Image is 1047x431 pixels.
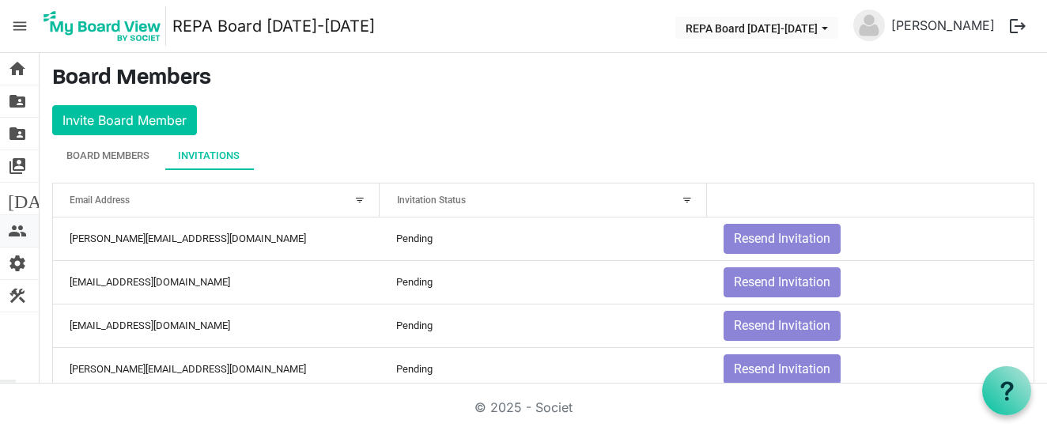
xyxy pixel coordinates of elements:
[380,347,706,391] td: Pending column header Invitation Status
[178,148,240,164] div: Invitations
[707,304,1034,347] td: Resend Invitation is template cell column header
[380,304,706,347] td: Pending column header Invitation Status
[724,224,841,254] button: Resend Invitation
[8,118,27,149] span: folder_shared
[8,248,27,279] span: settings
[707,260,1034,304] td: Resend Invitation is template cell column header
[853,9,885,41] img: no-profile-picture.svg
[8,53,27,85] span: home
[380,260,706,304] td: Pending column header Invitation Status
[53,217,380,260] td: schopp@ransomeverglades.org column header Email Address
[53,347,380,391] td: allisonholly@me.com column header Email Address
[52,66,1034,93] h3: Board Members
[8,183,69,214] span: [DATE]
[39,6,172,46] a: My Board View Logo
[70,195,130,206] span: Email Address
[397,195,466,206] span: Invitation Status
[724,354,841,384] button: Resend Invitation
[66,148,149,164] div: Board Members
[39,6,166,46] img: My Board View Logo
[8,85,27,117] span: folder_shared
[724,311,841,341] button: Resend Invitation
[724,267,841,297] button: Resend Invitation
[675,17,838,39] button: REPA Board 2025-2026 dropdownbutton
[172,10,375,42] a: REPA Board [DATE]-[DATE]
[885,9,1001,41] a: [PERSON_NAME]
[707,347,1034,391] td: Resend Invitation is template cell column header
[8,215,27,247] span: people
[52,105,197,135] button: Invite Board Member
[474,399,573,415] a: © 2025 - Societ
[380,217,706,260] td: Pending column header Invitation Status
[8,150,27,182] span: switch_account
[53,260,380,304] td: vwilliamson@ransomeverglades.org column header Email Address
[53,304,380,347] td: aswagner93@aol.com column header Email Address
[707,217,1034,260] td: Resend Invitation is template cell column header
[5,11,35,41] span: menu
[1001,9,1034,43] button: logout
[8,280,27,312] span: construction
[52,142,1034,170] div: tab-header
